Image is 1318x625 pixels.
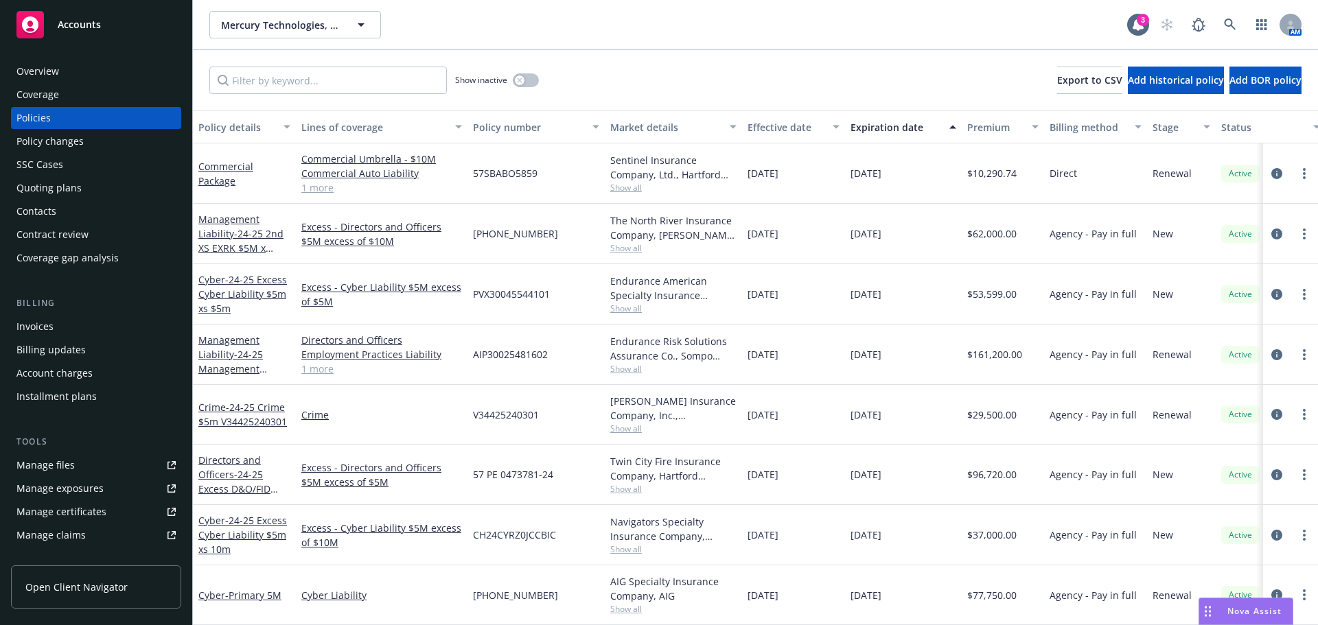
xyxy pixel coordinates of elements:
[1227,167,1254,180] span: Active
[1050,120,1126,134] div: Billing method
[1227,529,1254,541] span: Active
[301,362,462,376] a: 1 more
[301,280,462,309] a: Excess - Cyber Liability $5M excess of $5M
[748,166,778,180] span: [DATE]
[851,166,881,180] span: [DATE]
[11,524,181,546] a: Manage claims
[301,521,462,550] a: Excess - Cyber Liability $5M excess of $10M
[851,226,881,241] span: [DATE]
[1050,467,1137,482] span: Agency - Pay in full
[845,110,962,143] button: Expiration date
[1199,598,1293,625] button: Nova Assist
[1269,286,1285,303] a: circleInformation
[301,347,462,362] a: Employment Practices Liability
[16,316,54,338] div: Invoices
[1221,120,1305,134] div: Status
[473,166,537,180] span: 57SBABO5859
[610,574,737,603] div: AIG Specialty Insurance Company, AIG
[209,11,381,38] button: Mercury Technologies, Inc
[296,110,467,143] button: Lines of coverage
[1227,288,1254,300] span: Active
[1296,467,1313,483] a: more
[16,362,93,384] div: Account charges
[198,401,287,428] a: Crime
[58,19,101,30] span: Accounts
[610,483,737,495] span: Show all
[610,120,721,134] div: Market details
[748,467,778,482] span: [DATE]
[16,386,97,408] div: Installment plans
[605,110,742,143] button: Market details
[301,460,462,489] a: Excess - Directors and Officers $5M excess of $5M
[1153,120,1195,134] div: Stage
[25,580,128,594] span: Open Client Navigator
[1296,226,1313,242] a: more
[198,514,287,556] span: - 24-25 Excess Cyber Liability $5m xs 10m
[1227,605,1282,617] span: Nova Assist
[610,182,737,193] span: Show all
[610,454,737,483] div: Twin City Fire Insurance Company, Hartford Insurance Group
[11,60,181,82] a: Overview
[16,547,81,569] div: Manage BORs
[11,316,181,338] a: Invoices
[455,74,507,86] span: Show inactive
[16,477,104,499] div: Manage exposures
[198,514,287,556] a: Cyber
[198,273,287,315] span: - 24-25 Excess Cyber Liability $5m xs $5m
[1296,346,1313,363] a: more
[1153,408,1192,422] span: Renewal
[1050,347,1137,362] span: Agency - Pay in full
[16,454,75,476] div: Manage files
[610,153,737,182] div: Sentinel Insurance Company, Ltd., Hartford Insurance Group
[1153,467,1173,482] span: New
[1296,587,1313,603] a: more
[301,408,462,422] a: Crime
[1050,408,1137,422] span: Agency - Pay in full
[11,386,181,408] a: Installment plans
[1050,528,1137,542] span: Agency - Pay in full
[193,110,296,143] button: Policy details
[1050,226,1137,241] span: Agency - Pay in full
[301,120,447,134] div: Lines of coverage
[467,110,605,143] button: Policy number
[1185,11,1212,38] a: Report a Bug
[851,120,941,134] div: Expiration date
[198,120,275,134] div: Policy details
[473,226,558,241] span: [PHONE_NUMBER]
[748,287,778,301] span: [DATE]
[198,453,286,510] a: Directors and Officers
[11,435,181,449] div: Tools
[1216,11,1244,38] a: Search
[16,84,59,106] div: Coverage
[11,547,181,569] a: Manage BORs
[610,515,737,543] div: Navigators Specialty Insurance Company, Hartford Insurance Group
[473,528,556,542] span: CH24CYRZ0JCCBIC
[11,84,181,106] a: Coverage
[851,588,881,602] span: [DATE]
[1269,406,1285,423] a: circleInformation
[1050,166,1077,180] span: Direct
[1269,587,1285,603] a: circleInformation
[851,528,881,542] span: [DATE]
[610,543,737,555] span: Show all
[967,528,1017,542] span: $37,000.00
[610,242,737,254] span: Show all
[967,347,1022,362] span: $161,200.00
[1229,73,1302,86] span: Add BOR policy
[209,67,447,94] input: Filter by keyword...
[1269,467,1285,483] a: circleInformation
[198,273,287,315] a: Cyber
[473,467,553,482] span: 57 PE 0473781-24
[1296,406,1313,423] a: more
[16,177,82,199] div: Quoting plans
[11,362,181,384] a: Account charges
[851,467,881,482] span: [DATE]
[610,603,737,615] span: Show all
[1227,469,1254,481] span: Active
[11,107,181,129] a: Policies
[967,467,1017,482] span: $96,720.00
[1153,226,1173,241] span: New
[748,408,778,422] span: [DATE]
[11,200,181,222] a: Contacts
[11,5,181,44] a: Accounts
